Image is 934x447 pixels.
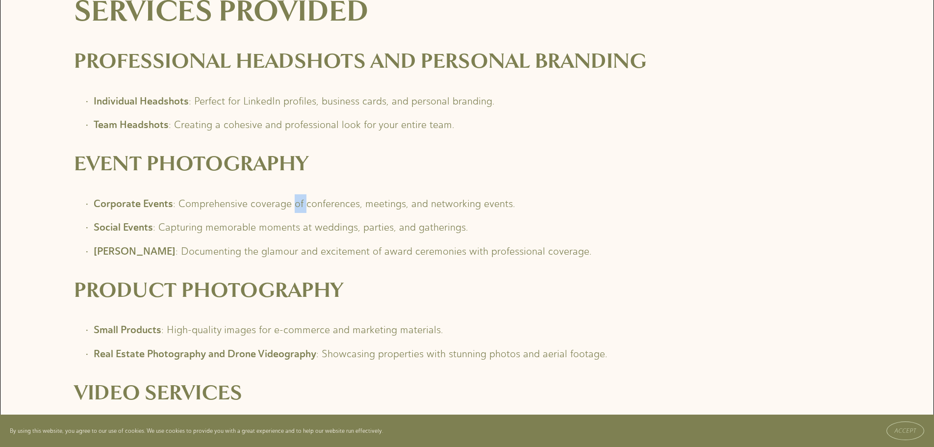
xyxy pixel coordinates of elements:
[94,347,316,360] strong: Real Estate Photography and Drone Videography
[886,421,924,440] button: Accept
[94,92,860,110] p: : Perfect for LinkedIn profiles, business cards, and personal branding.
[94,95,189,107] strong: Individual Headshots
[94,197,173,210] strong: Corporate Events
[74,278,343,303] strong: Product Photography
[94,320,860,339] p: : High-quality images for e-commerce and marketing materials.
[94,115,860,134] p: : Creating a cohesive and professional look for your entire team.
[94,194,860,213] p: : Comprehensive coverage of conferences, meetings, and networking events.
[894,427,916,434] span: Accept
[94,242,860,261] p: : Documenting the glamour and excitement of award ceremonies with professional coverage.
[94,118,169,131] strong: Team Headshots
[74,380,242,406] strong: Video Services
[94,221,153,234] strong: Social Events
[94,323,161,336] strong: Small Products
[94,245,176,258] strong: [PERSON_NAME]
[94,344,860,363] p: : Showcasing properties with stunning photos and aerial footage.
[74,151,308,177] strong: Event Photography
[74,49,647,74] strong: Professional Headshots and Personal Branding
[10,426,383,436] p: By using this website, you agree to our use of cookies. We use cookies to provide you with a grea...
[94,218,860,237] p: : Capturing memorable moments at weddings, parties, and gatherings.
